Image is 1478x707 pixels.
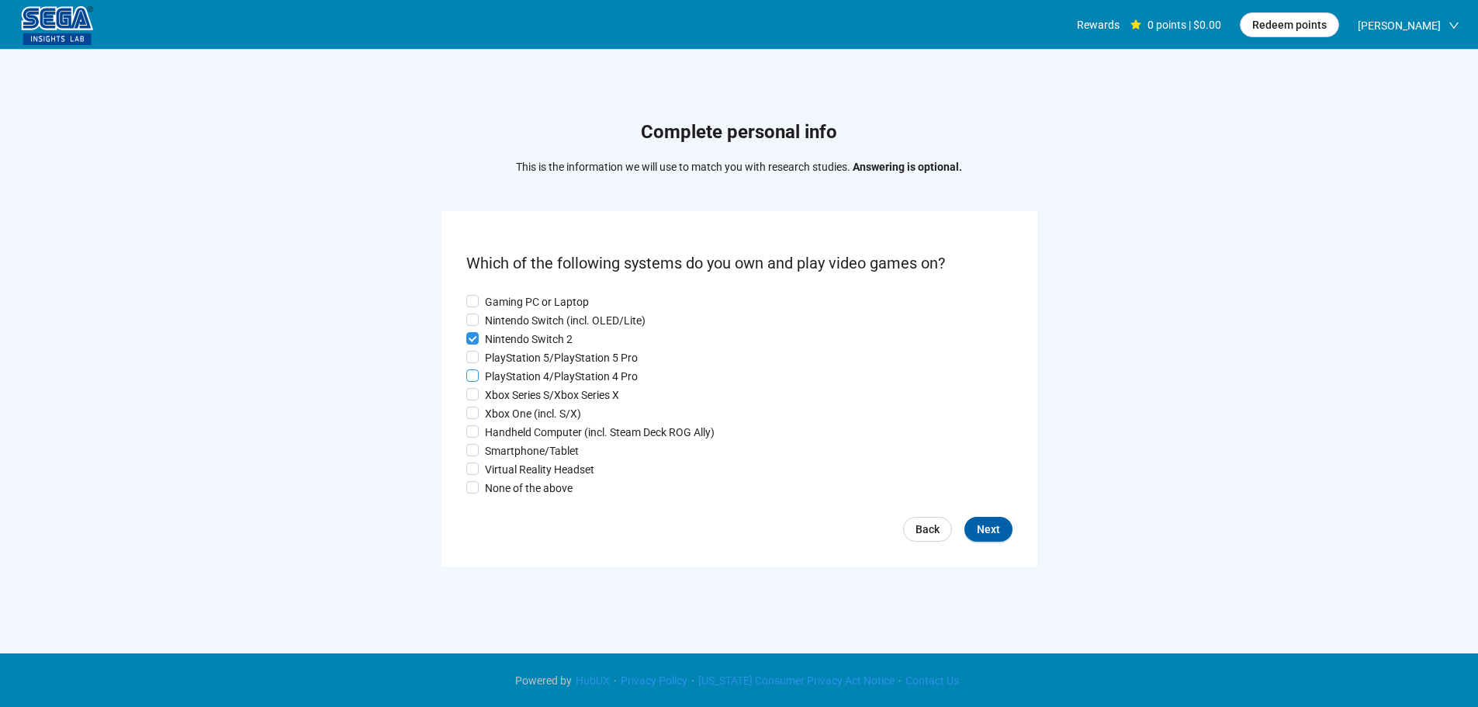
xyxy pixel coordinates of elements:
[1449,20,1459,31] span: down
[1252,16,1327,33] span: Redeem points
[485,312,646,329] p: Nintendo Switch (incl. OLED/Lite)
[516,158,962,175] p: This is the information we will use to match you with research studies.
[1240,12,1339,37] button: Redeem points
[1358,1,1441,50] span: [PERSON_NAME]
[572,674,614,687] a: HubUX
[516,118,962,147] h1: Complete personal info
[485,331,573,348] p: Nintendo Switch 2
[485,424,715,441] p: Handheld Computer (incl. Steam Deck ROG Ally)
[515,674,572,687] span: Powered by
[1130,19,1141,30] span: star
[485,461,594,478] p: Virtual Reality Headset
[853,161,962,173] strong: Answering is optional.
[485,442,579,459] p: Smartphone/Tablet
[485,368,638,385] p: PlayStation 4/PlayStation 4 Pro
[964,517,1012,542] button: Next
[515,672,963,689] div: · · ·
[485,349,638,366] p: PlayStation 5/PlayStation 5 Pro
[485,386,619,404] p: Xbox Series S/Xbox Series X
[977,521,1000,538] span: Next
[485,405,581,422] p: Xbox One (incl. S/X)
[902,674,963,687] a: Contact Us
[903,517,952,542] a: Back
[485,480,573,497] p: None of the above
[466,251,1012,276] p: Which of the following systems do you own and play video games on?
[485,293,589,310] p: Gaming PC or Laptop
[617,674,691,687] a: Privacy Policy
[694,674,898,687] a: [US_STATE] Consumer Privacy Act Notice
[916,521,940,538] span: Back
